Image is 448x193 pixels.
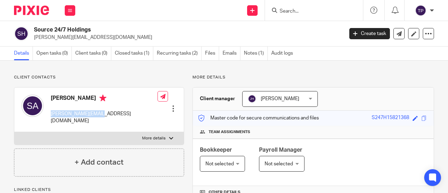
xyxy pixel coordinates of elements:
img: svg%3E [14,26,29,41]
span: Team assignments [209,129,250,135]
span: [PERSON_NAME] [261,96,299,101]
span: Payroll Manager [259,147,302,153]
a: Details [14,47,33,60]
a: Open tasks (0) [36,47,72,60]
span: Bookkeeper [200,147,232,153]
a: Audit logs [271,47,296,60]
a: Create task [349,28,390,39]
span: Not selected [205,161,234,166]
h4: [PERSON_NAME] [51,95,157,103]
a: Files [205,47,219,60]
a: Emails [223,47,240,60]
p: More details [192,75,434,80]
h4: + Add contact [75,157,124,168]
p: Client contacts [14,75,184,80]
p: Linked clients [14,187,184,193]
h3: Client manager [200,95,235,102]
p: [PERSON_NAME][EMAIL_ADDRESS][DOMAIN_NAME] [34,34,339,41]
img: Pixie [14,6,49,15]
a: Recurring tasks (2) [157,47,202,60]
i: Primary [99,95,106,102]
div: S247H15821368 [372,114,409,122]
img: svg%3E [415,5,426,16]
img: svg%3E [248,95,256,103]
input: Search [279,8,342,15]
p: [PERSON_NAME][EMAIL_ADDRESS][DOMAIN_NAME] [51,110,157,125]
p: Master code for secure communications and files [198,115,319,122]
img: svg%3E [21,95,44,117]
a: Closed tasks (1) [115,47,153,60]
a: Notes (1) [244,47,268,60]
a: Client tasks (0) [75,47,111,60]
h2: Source 24/7 Holdings [34,26,278,34]
p: More details [142,136,166,141]
span: Not selected [265,161,293,166]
